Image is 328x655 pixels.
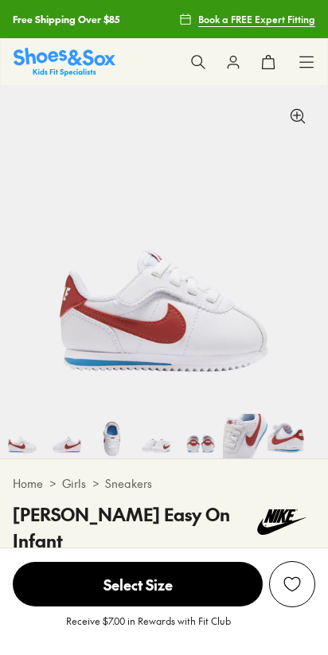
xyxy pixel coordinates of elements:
[14,48,115,76] a: Shoes & Sox
[13,562,263,606] span: Select Size
[13,501,249,554] h4: [PERSON_NAME] Easy On Infant
[45,414,89,458] img: 5-533813_1
[198,12,315,26] span: Book a FREE Expert Fitting
[105,475,152,492] a: Sneakers
[223,414,267,458] img: 9-533817_1
[178,414,223,458] img: 8-533816_1
[13,561,263,607] button: Select Size
[249,501,315,543] img: Vendor logo
[269,561,315,607] button: Add to Wishlist
[13,475,43,492] a: Home
[62,475,86,492] a: Girls
[89,414,134,458] img: 6-533814_1
[13,475,315,492] div: > >
[179,5,315,33] a: Book a FREE Expert Fitting
[267,414,312,458] img: 10-533818_1
[14,48,115,76] img: SNS_Logo_Responsive.svg
[66,614,231,642] p: Receive $7.00 in Rewards with Fit Club
[134,414,178,458] img: 7-533815_1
